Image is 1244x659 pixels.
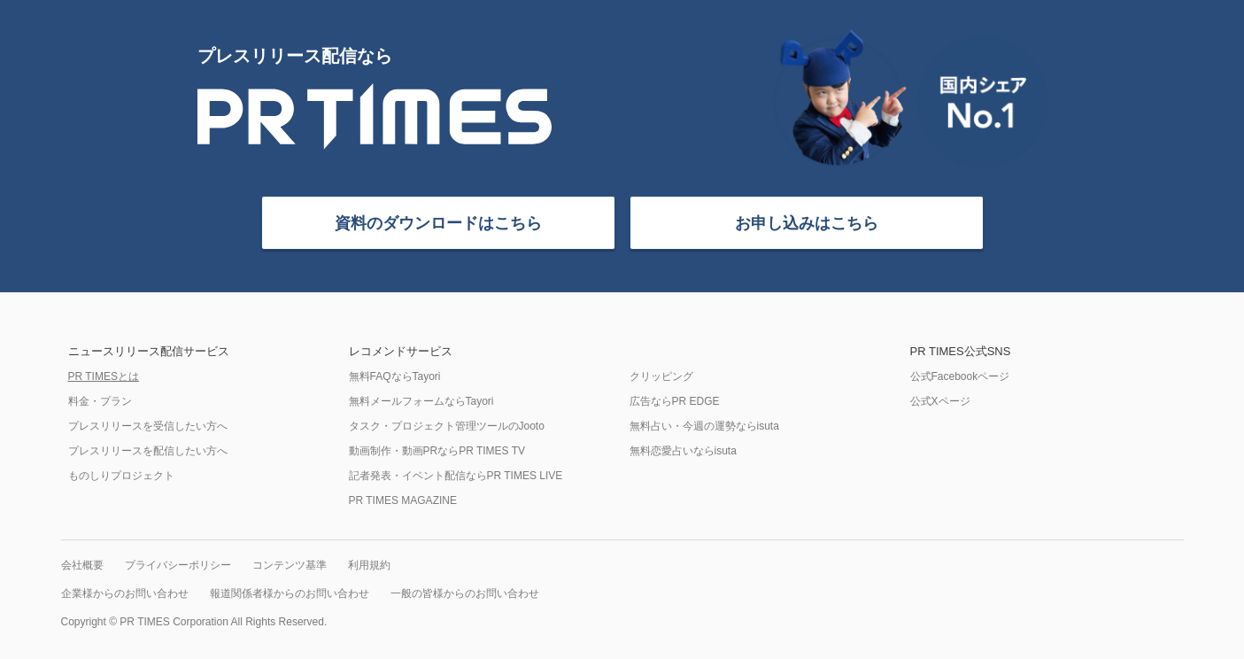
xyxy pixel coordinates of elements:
[68,394,132,408] a: 料金・プラン
[349,493,457,508] a: PR TIMES MAGAZINE
[630,369,693,384] a: クリッピング
[349,369,441,384] a: 無料FAQならTayori
[910,394,970,408] a: 公式Xページ
[68,444,228,458] a: プレスリリースを配信したい方へ
[197,29,552,82] p: プレスリリース配信なら
[630,444,737,458] a: 無料恋愛占いならisuta
[68,369,139,384] a: PR TIMESとは
[349,419,545,433] a: タスク・プロジェクト管理ツールのJooto
[910,345,1011,359] div: PR TIMES公式SNS
[61,558,104,572] a: 会社概要
[252,558,327,572] a: コンテンツ基準
[68,419,228,433] a: プレスリリースを受信したい方へ
[630,394,720,408] a: 広告ならPR EDGE
[773,29,1047,167] img: 国内シェア No.1
[61,615,328,629] p: Copyright © PR TIMES Corporation All Rights Reserved.
[197,82,552,150] img: PR TIMES
[630,196,984,250] a: お申し込みはこちら
[349,394,494,408] a: 無料メールフォームならTayori
[910,369,1010,384] a: 公式Facebookページ
[390,586,539,601] a: 一般の皆様からのお問い合わせ
[68,345,229,359] div: ニュースリリース配信サービス
[125,558,231,572] a: プライバシーポリシー
[261,196,615,250] a: 資料のダウンロードはこちら
[210,586,369,601] a: 報道関係者様からのお問い合わせ
[349,345,452,359] div: レコメンドサービス
[349,469,563,483] a: 記者発表・イベント配信ならPR TIMES LIVE
[61,586,189,601] a: 企業様からのお問い合わせ
[68,469,174,483] a: ものしりプロジェクト
[349,444,526,458] a: 動画制作・動画PRならPR TIMES TV
[348,558,390,572] a: 利用規約
[630,419,779,433] a: 無料占い・今週の運勢ならisuta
